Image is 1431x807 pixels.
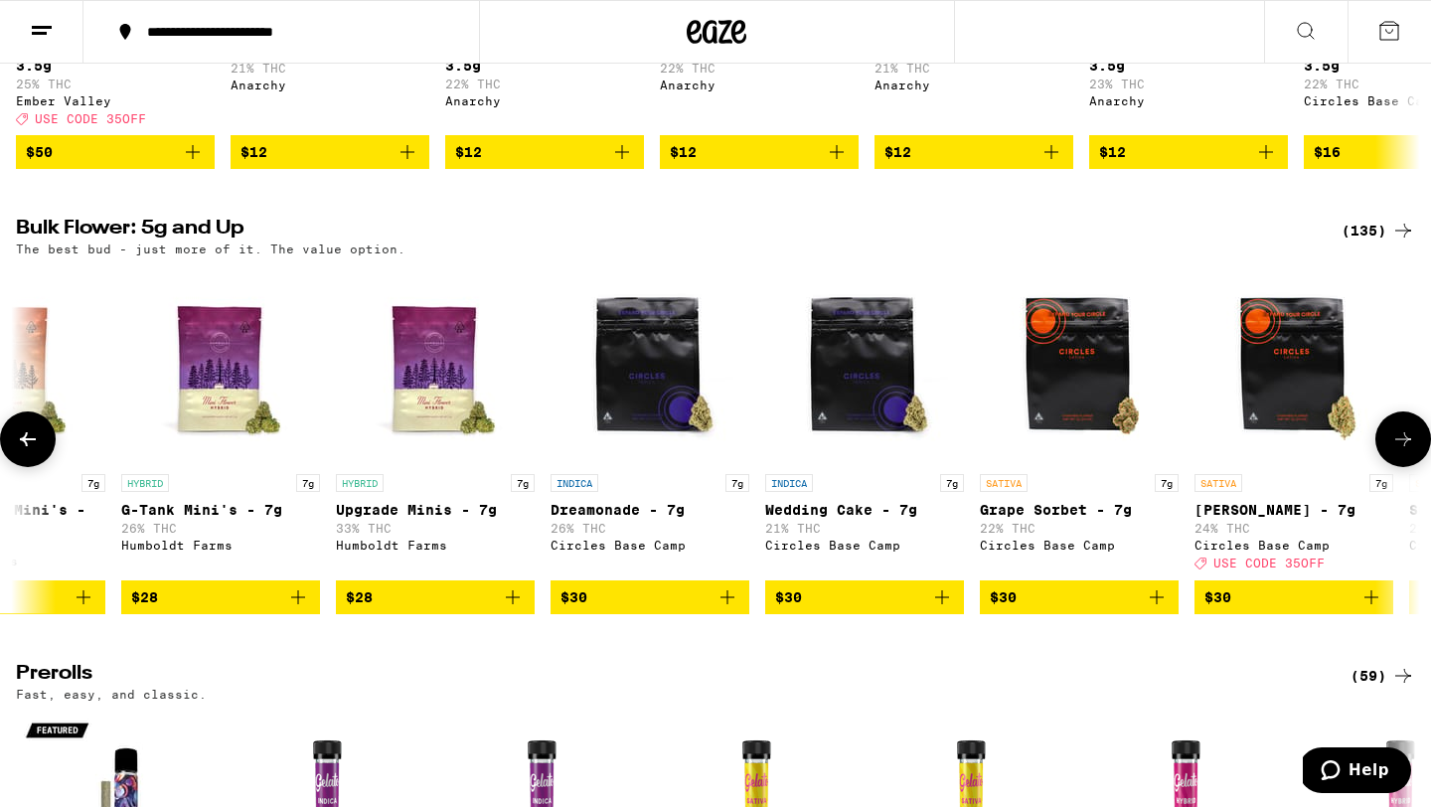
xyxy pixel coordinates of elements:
[81,474,105,492] p: 7g
[765,539,964,552] div: Circles Base Camp
[1204,589,1231,605] span: $30
[1099,144,1126,160] span: $12
[231,135,429,169] button: Add to bag
[455,144,482,160] span: $12
[1342,219,1415,242] a: (135)
[240,144,267,160] span: $12
[445,135,644,169] button: Add to bag
[560,589,587,605] span: $30
[121,474,169,492] p: HYBRID
[26,144,53,160] span: $50
[765,522,964,535] p: 21% THC
[1155,474,1179,492] p: 7g
[980,539,1179,552] div: Circles Base Camp
[874,62,1073,75] p: 21% THC
[1194,539,1393,552] div: Circles Base Camp
[660,135,859,169] button: Add to bag
[980,265,1179,464] img: Circles Base Camp - Grape Sorbet - 7g
[1089,94,1288,107] div: Anarchy
[231,79,429,91] div: Anarchy
[121,502,320,518] p: G-Tank Mini's - 7g
[551,502,749,518] p: Dreamonade - 7g
[445,78,644,90] p: 22% THC
[660,62,859,75] p: 22% THC
[940,474,964,492] p: 7g
[1194,265,1393,579] a: Open page for Hella Jelly - 7g from Circles Base Camp
[551,522,749,535] p: 26% THC
[16,135,215,169] button: Add to bag
[775,589,802,605] span: $30
[1194,580,1393,614] button: Add to bag
[511,474,535,492] p: 7g
[336,265,535,464] img: Humboldt Farms - Upgrade Minis - 7g
[1089,78,1288,90] p: 23% THC
[121,522,320,535] p: 26% THC
[980,265,1179,579] a: Open page for Grape Sorbet - 7g from Circles Base Camp
[296,474,320,492] p: 7g
[336,522,535,535] p: 33% THC
[874,79,1073,91] div: Anarchy
[1089,135,1288,169] button: Add to bag
[346,589,373,605] span: $28
[16,78,215,90] p: 25% THC
[551,265,749,464] img: Circles Base Camp - Dreamonade - 7g
[336,265,535,579] a: Open page for Upgrade Minis - 7g from Humboldt Farms
[1194,474,1242,492] p: SATIVA
[35,112,146,125] span: USE CODE 35OFF
[1351,664,1415,688] a: (59)
[765,265,964,464] img: Circles Base Camp - Wedding Cake - 7g
[1303,747,1411,797] iframe: Opens a widget where you can find more information
[1369,474,1393,492] p: 7g
[980,522,1179,535] p: 22% THC
[660,79,859,91] div: Anarchy
[336,580,535,614] button: Add to bag
[336,539,535,552] div: Humboldt Farms
[765,502,964,518] p: Wedding Cake - 7g
[1194,502,1393,518] p: [PERSON_NAME] - 7g
[990,589,1017,605] span: $30
[765,580,964,614] button: Add to bag
[1314,144,1341,160] span: $16
[765,265,964,579] a: Open page for Wedding Cake - 7g from Circles Base Camp
[765,474,813,492] p: INDICA
[16,688,207,701] p: Fast, easy, and classic.
[121,265,320,464] img: Humboldt Farms - G-Tank Mini's - 7g
[980,502,1179,518] p: Grape Sorbet - 7g
[131,589,158,605] span: $28
[874,135,1073,169] button: Add to bag
[16,242,405,255] p: The best bud - just more of it. The value option.
[16,94,215,107] div: Ember Valley
[445,94,644,107] div: Anarchy
[231,62,429,75] p: 21% THC
[980,580,1179,614] button: Add to bag
[336,474,384,492] p: HYBRID
[16,219,1318,242] h2: Bulk Flower: 5g and Up
[551,539,749,552] div: Circles Base Camp
[336,502,535,518] p: Upgrade Minis - 7g
[551,580,749,614] button: Add to bag
[1213,558,1325,570] span: USE CODE 35OFF
[670,144,697,160] span: $12
[884,144,911,160] span: $12
[725,474,749,492] p: 7g
[1194,522,1393,535] p: 24% THC
[551,474,598,492] p: INDICA
[980,474,1028,492] p: SATIVA
[121,265,320,579] a: Open page for G-Tank Mini's - 7g from Humboldt Farms
[16,664,1318,688] h2: Prerolls
[551,265,749,579] a: Open page for Dreamonade - 7g from Circles Base Camp
[121,580,320,614] button: Add to bag
[1194,265,1393,464] img: Circles Base Camp - Hella Jelly - 7g
[121,539,320,552] div: Humboldt Farms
